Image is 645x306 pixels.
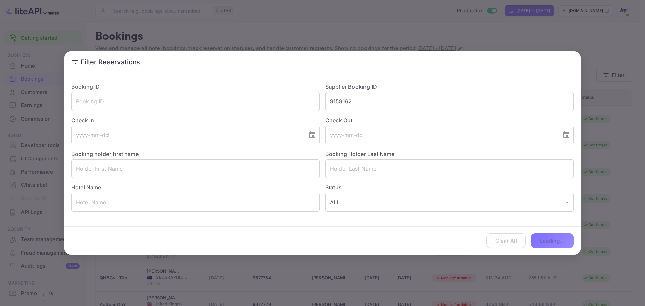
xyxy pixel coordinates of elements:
[71,92,320,111] input: Booking ID
[325,159,574,178] input: Holder Last Name
[71,159,320,178] input: Holder First Name
[64,51,580,73] h2: Filter Reservations
[325,193,574,212] div: ALL
[71,193,320,212] input: Hotel Name
[71,83,100,90] label: Booking ID
[71,126,303,144] input: yyyy-mm-dd
[71,116,320,124] label: Check In
[306,128,319,142] button: Choose date
[325,92,574,111] input: Supplier Booking ID
[325,183,574,191] label: Status
[325,126,557,144] input: yyyy-mm-dd
[71,184,101,191] label: Hotel Name
[560,128,573,142] button: Choose date
[71,150,139,157] label: Booking holder first name
[325,150,395,157] label: Booking Holder Last Name
[325,83,377,90] label: Supplier Booking ID
[325,116,574,124] label: Check Out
